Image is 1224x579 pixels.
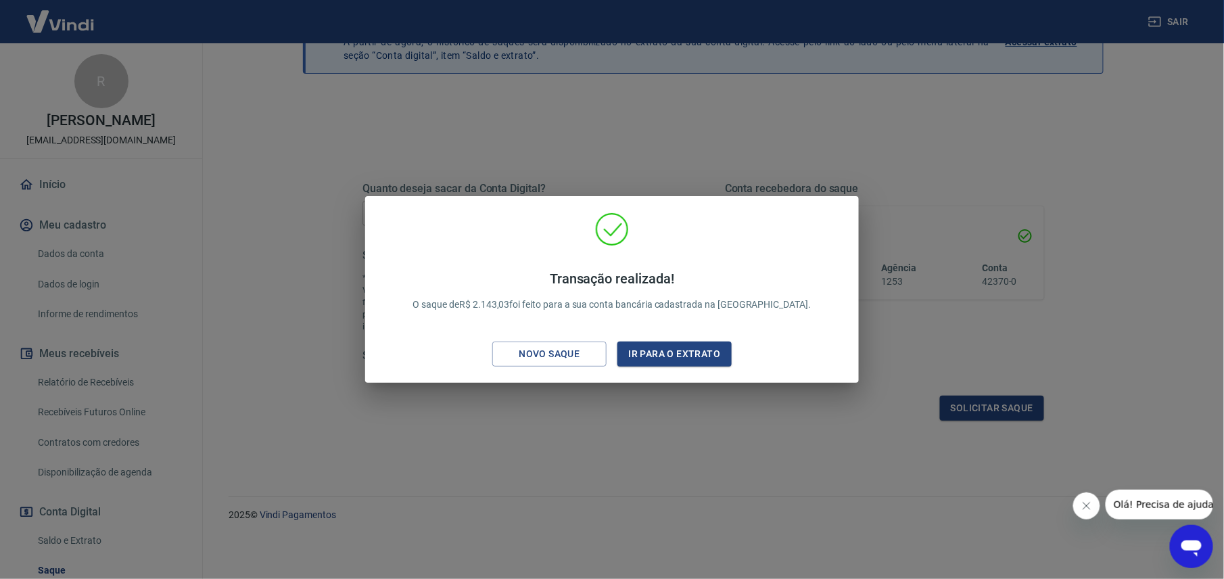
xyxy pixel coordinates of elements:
[8,9,114,20] span: Olá! Precisa de ajuda?
[617,342,732,367] button: Ir para o extrato
[503,346,596,363] div: Novo saque
[492,342,607,367] button: Novo saque
[413,271,811,287] h4: Transação realizada!
[413,271,811,312] p: O saque de R$ 2.143,03 foi feito para a sua conta bancária cadastrada na [GEOGRAPHIC_DATA].
[1073,492,1100,519] iframe: Fechar mensagem
[1106,490,1213,519] iframe: Mensagem da empresa
[1170,525,1213,568] iframe: Botão para abrir a janela de mensagens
